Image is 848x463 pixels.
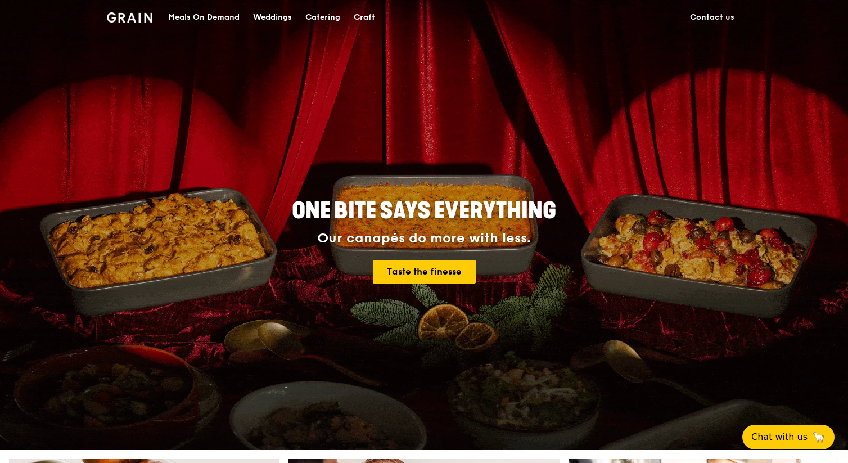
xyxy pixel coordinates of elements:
[253,1,292,34] div: Weddings
[751,430,808,444] span: Chat with us
[683,1,741,34] a: Contact us
[347,1,382,34] a: Craft
[246,1,299,34] a: Weddings
[305,1,340,34] div: Catering
[107,12,152,23] img: Grain
[354,1,375,34] div: Craft
[812,430,826,444] span: 🦙
[373,260,476,284] a: Taste the finesse
[742,425,835,449] button: Chat with us🦙
[222,231,626,246] div: Our canapés do more with less.
[168,1,240,34] div: Meals On Demand
[299,1,347,34] a: Catering
[292,197,556,224] span: ONE BITE SAYS EVERYTHING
